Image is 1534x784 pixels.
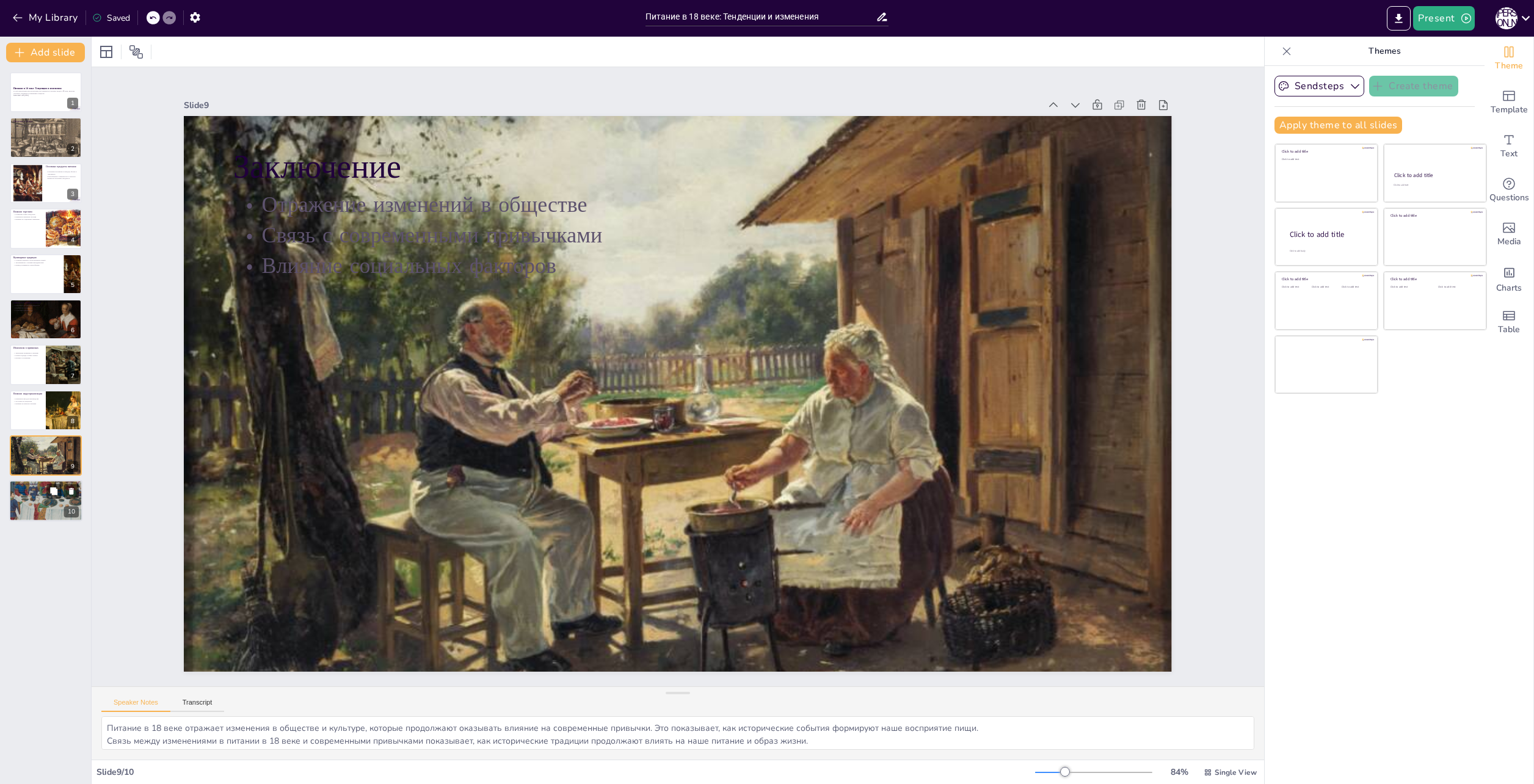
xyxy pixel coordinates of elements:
p: Новые подходы к образу жизни [13,355,42,357]
p: Разнообразие в зависимости от региона [46,175,78,178]
button: My Library [9,8,83,27]
p: Влияние на социальные привычки [13,218,42,220]
div: 2 [10,117,82,158]
p: Связь с современными привычками [233,503,1122,534]
div: 6 [10,299,82,339]
p: Кулинарные традиции [13,256,60,260]
div: 9 [67,461,78,472]
p: Увеличение внимания к питанию [13,352,42,355]
p: Влияние торговли [13,210,42,214]
p: Влияние социальных факторов [233,472,1122,503]
span: Questions [1489,191,1529,205]
div: Click to add title [1282,277,1369,281]
div: Click to add text [1394,184,1475,187]
div: 4 [67,234,78,245]
p: Основные источники углеводов, белков и витаминов [46,170,78,175]
p: Эксперименты с новыми ингредиентами [13,261,60,264]
div: Д [PERSON_NAME] [1496,7,1518,29]
div: 7 [67,371,78,382]
span: Theme [1495,59,1523,73]
p: Отражение изменений в обществе [233,534,1122,565]
textarea: Питание в 18 веке отражает изменения в обществе и культуре, которые продолжают оказывать влияние ... [101,716,1254,750]
button: Д [PERSON_NAME] [1496,6,1518,31]
div: Click to add text [1342,286,1369,289]
div: 3 [10,163,82,203]
p: Осознание важности разнообразного рациона [13,125,78,128]
div: 4 [10,208,82,249]
p: Введение в 18 век [13,120,78,123]
div: 84 % [1165,766,1194,778]
div: Click to add title [1390,277,1478,281]
p: Применение знаний в жизни [13,490,79,493]
button: Add slide [6,43,85,62]
p: Отражение изменений в обществе [13,441,78,443]
button: Sendsteps [1274,76,1364,96]
button: Speaker Notes [101,699,170,712]
p: Generated with [URL] [13,95,78,97]
p: Питание в разных классах [13,301,78,305]
div: 6 [67,325,78,336]
div: Add a table [1485,300,1533,344]
div: 7 [10,344,82,385]
p: Сложные рецепты и использование специй [13,259,60,261]
div: Click to add title [1394,172,1475,179]
div: 1 [67,98,78,109]
p: Влияние на качество питания [13,402,42,405]
div: Add text boxes [1485,125,1533,169]
div: Saved [92,12,130,24]
p: Влияние социальных факторов [13,445,78,448]
p: В этой презентации мы рассмотрим, как изменилось питание людей в 18 веке, включая основные тенден... [13,90,78,95]
div: 8 [10,390,82,430]
span: Media [1497,235,1521,249]
div: 5 [67,280,78,291]
div: 3 [67,189,78,200]
div: 10 [64,507,79,518]
p: Themes [1296,37,1472,66]
p: Изменение методов производства [13,397,42,400]
div: 9 [10,435,82,476]
span: Position [129,45,144,59]
span: Text [1500,147,1518,161]
div: 10 [9,481,82,522]
button: Export to PowerPoint [1387,6,1411,31]
div: Click to add title [1390,213,1478,218]
strong: Питание в 18 веке: Тенденции и изменения [13,87,62,90]
p: Интерес к кулинарии [13,357,42,359]
button: Create theme [1369,76,1458,96]
p: Различия в питании по регионам [13,127,78,129]
div: Click to add text [1390,286,1429,289]
span: Table [1498,323,1520,336]
p: Изменение привычек питания [13,216,42,219]
span: Template [1491,103,1528,117]
button: Duplicate Slide [46,484,61,499]
p: Важность молочных продуктов [46,177,78,180]
div: 2 [67,143,78,154]
input: Insert title [645,8,876,26]
div: Add images, graphics, shapes or video [1485,212,1533,256]
p: Заключение [13,437,78,441]
p: Изменения в привычках [13,347,42,350]
p: Влияние на здоровье [13,307,78,309]
p: Появление новых продуктов [13,214,42,216]
div: Click to add body [1290,249,1367,252]
span: Charts [1496,281,1522,295]
div: Add ready made slides [1485,81,1533,125]
p: Связь с современными привычками [13,443,78,445]
button: Delete Slide [64,484,79,499]
p: Интересные аспекты 18 века [13,488,79,490]
div: Slide 9 / 10 [96,766,1035,778]
p: Обсуждение изменений в питании [13,486,79,488]
p: Заключение [233,564,1122,610]
div: Click to add text [1438,286,1477,289]
p: Различия в доступности продуктов [13,305,78,307]
p: Социальное неравенство [13,309,78,311]
p: Значительные изменения в культуре и обществе [13,123,78,125]
div: Layout [96,42,116,62]
div: Click to add title [1290,229,1368,239]
p: Влияние индустриализации [13,392,42,396]
span: Single View [1215,768,1257,777]
button: Present [1413,6,1474,31]
p: Основные продукты питания [46,165,78,169]
p: Вопросы и обсуждение [13,482,79,486]
p: Доступность продуктов [13,400,42,402]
